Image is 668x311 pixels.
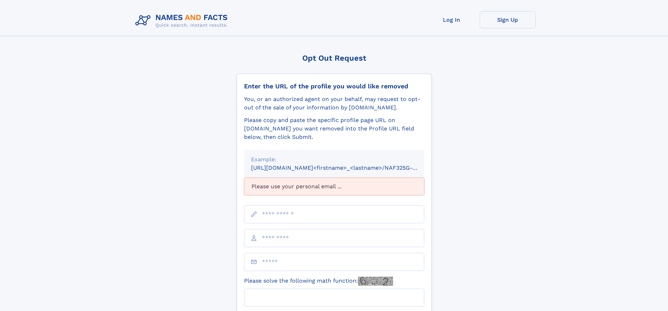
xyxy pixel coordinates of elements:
div: Please use your personal email ... [244,178,424,195]
div: You, or an authorized agent on your behalf, may request to opt-out of the sale of your informatio... [244,95,424,112]
a: Log In [424,11,480,28]
div: Example: [251,155,417,164]
div: Opt Out Request [237,54,432,62]
small: [URL][DOMAIN_NAME]<firstname>_<lastname>/NAF325G-xxxxxxxx [251,164,438,171]
div: Please copy and paste the specific profile page URL on [DOMAIN_NAME] you want removed into the Pr... [244,116,424,141]
a: Sign Up [480,11,536,28]
label: Please solve the following math function: [244,277,393,286]
img: Logo Names and Facts [133,11,234,30]
div: Enter the URL of the profile you would like removed [244,82,424,90]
